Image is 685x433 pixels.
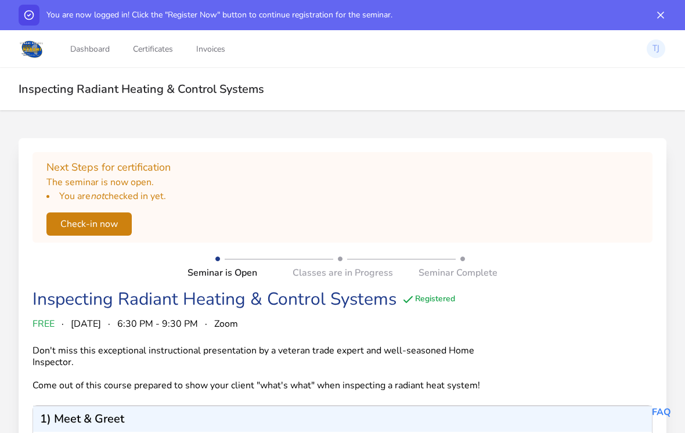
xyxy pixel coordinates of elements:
li: You are checked in yet. [46,189,639,203]
span: FREE [33,317,55,331]
span: · [62,317,64,331]
button: Check-in now [46,212,132,236]
span: [DATE] [71,317,101,331]
p: 1) Meet & Greet [40,413,124,425]
h2: Inspecting Radiant Heating & Control Systems [19,82,666,96]
a: Invoices [194,30,228,68]
a: FAQ [652,406,671,418]
img: thomas julien [647,39,665,58]
span: 6:30 PM - 9:30 PM [117,317,198,331]
div: Seminar Complete [394,266,497,280]
p: The seminar is now open. [46,175,639,189]
p: You are now logged in! Click the "Register Now" button to continue registration for the seminar. [46,9,392,21]
span: Zoom [214,317,238,331]
div: Classes are in Progress [291,266,394,280]
div: Registered [401,293,455,306]
button: Dismiss [650,5,671,26]
a: Dashboard [68,30,112,68]
div: Seminar is Open [188,266,291,280]
span: · [108,317,110,331]
h2: Next Steps for certification [46,159,639,175]
a: Certificates [131,30,175,68]
div: Inspecting Radiant Heating & Control Systems [33,289,396,310]
span: · [205,317,207,331]
i: not [91,190,104,203]
div: Don't miss this exceptional instructional presentation by a veteran trade expert and well-seasone... [33,345,497,391]
img: Logo [19,38,45,59]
